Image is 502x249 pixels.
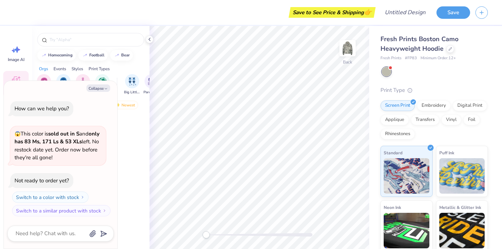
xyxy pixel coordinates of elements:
img: Standard [384,158,429,194]
span: Fresh Prints Boston Camo Heavyweight Hoodie [380,35,458,53]
div: homecoming [48,53,73,57]
button: homecoming [37,50,76,61]
span: Big Little Reveal [124,90,140,95]
button: bear [110,50,133,61]
div: Print Type [380,86,488,94]
span: This color is and left. No restock date yet. Order now before they're all gone! [15,130,100,161]
input: Try "Alpha" [49,36,140,43]
img: Metallic & Glitter Ink [439,213,485,248]
img: trend_line.gif [82,53,88,57]
button: Collapse [86,84,110,92]
div: filter for Big Little Reveal [124,74,140,95]
span: 😱 [15,131,21,137]
div: Vinyl [441,115,461,125]
img: Sorority Image [40,77,48,85]
img: Switch to a color with stock [80,195,85,199]
div: Print Types [89,66,110,72]
button: filter button [95,74,109,95]
span: Puff Ink [439,149,454,156]
button: football [78,50,108,61]
div: filter for Sorority [37,74,51,95]
div: Applique [380,115,409,125]
span: Minimum Order: 12 + [421,55,456,61]
div: bear [121,53,130,57]
input: Untitled Design [379,5,431,20]
div: How can we help you? [15,105,69,112]
div: Foil [463,115,480,125]
img: Neon Ink [384,213,429,248]
div: Screen Print [380,100,415,111]
button: filter button [124,74,140,95]
img: trend_line.gif [114,53,120,57]
div: Orgs [39,66,48,72]
strong: sold out in S [48,130,79,137]
img: Switch to a similar product with stock [102,209,107,213]
div: Not ready to order yet? [15,177,69,184]
img: Back [340,41,355,55]
span: Fresh Prints [380,55,401,61]
button: filter button [143,74,160,95]
div: Transfers [411,115,439,125]
div: Digital Print [453,100,487,111]
span: 👉 [364,8,372,16]
span: Image AI [8,57,24,62]
div: Embroidery [417,100,451,111]
span: Parent's Weekend [143,90,160,95]
img: Puff Ink [439,158,485,194]
span: Standard [384,149,402,156]
button: filter button [56,74,72,95]
div: Rhinestones [380,129,415,139]
img: trend_line.gif [41,53,47,57]
span: Metallic & Glitter Ink [439,204,481,211]
div: filter for Sports [95,74,109,95]
button: Switch to a similar product with stock [12,205,111,216]
div: filter for Club [76,74,90,95]
div: Events [53,66,66,72]
div: filter for Parent's Weekend [143,74,160,95]
div: Styles [72,66,83,72]
span: # FP83 [405,55,417,61]
div: Accessibility label [203,231,210,238]
div: filter for Fraternity [56,74,72,95]
img: Parent's Weekend Image [148,77,156,85]
img: Fraternity Image [60,77,67,85]
div: Back [343,59,352,65]
button: Switch to a color with stock [12,192,89,203]
span: Neon Ink [384,204,401,211]
button: filter button [76,74,90,95]
div: Newest [111,101,138,109]
img: Club Image [79,77,87,85]
div: Save to See Price & Shipping [291,7,374,18]
div: football [89,53,105,57]
img: Big Little Reveal Image [128,77,136,85]
img: Sports Image [98,77,107,85]
button: Save [436,6,470,19]
button: filter button [37,74,51,95]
